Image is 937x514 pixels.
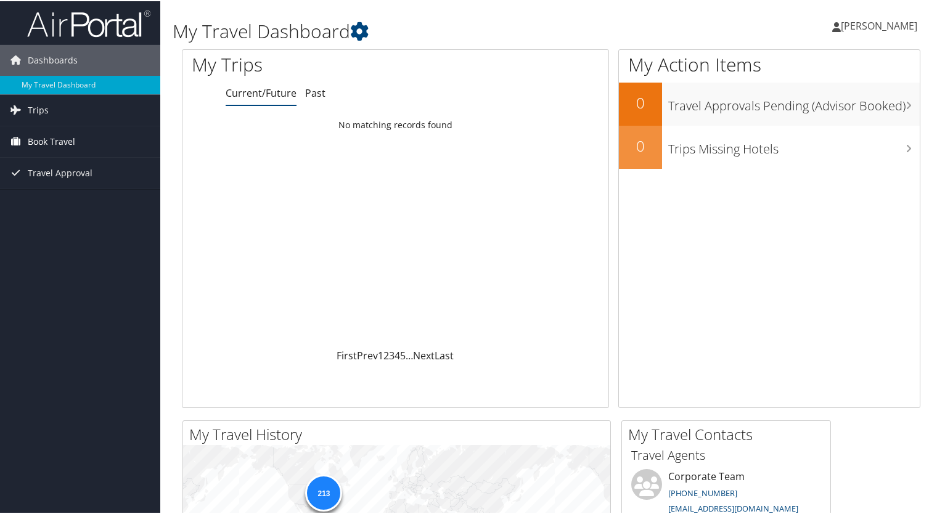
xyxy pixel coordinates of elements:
[619,134,662,155] h2: 0
[182,113,608,135] td: No matching records found
[189,423,610,444] h2: My Travel History
[406,348,413,361] span: …
[619,124,920,168] a: 0Trips Missing Hotels
[305,473,342,510] div: 213
[395,348,400,361] a: 4
[619,91,662,112] h2: 0
[435,348,454,361] a: Last
[28,157,92,187] span: Travel Approval
[383,348,389,361] a: 2
[28,125,75,156] span: Book Travel
[619,51,920,76] h1: My Action Items
[832,6,930,43] a: [PERSON_NAME]
[192,51,422,76] h1: My Trips
[668,133,920,157] h3: Trips Missing Hotels
[378,348,383,361] a: 1
[226,85,297,99] a: Current/Future
[841,18,917,31] span: [PERSON_NAME]
[400,348,406,361] a: 5
[28,44,78,75] span: Dashboards
[305,85,325,99] a: Past
[389,348,395,361] a: 3
[173,17,677,43] h1: My Travel Dashboard
[668,502,798,513] a: [EMAIL_ADDRESS][DOMAIN_NAME]
[619,81,920,124] a: 0Travel Approvals Pending (Advisor Booked)
[631,446,821,463] h3: Travel Agents
[27,8,150,37] img: airportal-logo.png
[668,90,920,113] h3: Travel Approvals Pending (Advisor Booked)
[628,423,830,444] h2: My Travel Contacts
[337,348,357,361] a: First
[357,348,378,361] a: Prev
[28,94,49,124] span: Trips
[413,348,435,361] a: Next
[668,486,737,497] a: [PHONE_NUMBER]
